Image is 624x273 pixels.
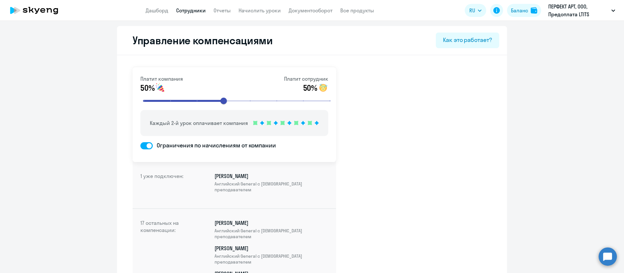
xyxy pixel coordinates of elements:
p: Платит компания [140,75,183,83]
p: Каждый 2-й урок оплачивает компания [150,119,248,127]
a: Отчеты [214,7,231,14]
div: Баланс [511,7,528,14]
p: [PERSON_NAME] [214,245,328,265]
span: Английский General с [DEMOGRAPHIC_DATA] преподавателем [214,253,328,265]
a: Сотрудники [176,7,206,14]
span: Ограничения по начислениям от компании [153,141,276,150]
h2: Управление компенсациями [125,34,273,47]
a: Начислить уроки [239,7,281,14]
button: Балансbalance [507,4,541,17]
img: smile [318,83,328,93]
img: balance [531,7,537,14]
p: [PERSON_NAME] [214,172,328,193]
span: Английский General с [DEMOGRAPHIC_DATA] преподавателем [214,181,328,193]
h4: 1 уже подключен: [140,172,192,198]
button: Как это работает? [436,33,499,48]
button: ПЕРФЕКТ АРТ, ООО, Предоплата LTITS [545,3,618,18]
a: Документооборот [289,7,332,14]
span: Английский General с [DEMOGRAPHIC_DATA] преподавателем [214,228,328,239]
div: Как это работает? [443,36,492,44]
button: RU [465,4,486,17]
p: [PERSON_NAME] [214,219,328,239]
a: Все продукты [340,7,374,14]
p: Платит сотрудник [284,75,328,83]
img: smile [155,83,165,93]
span: 50% [140,83,154,93]
p: ПЕРФЕКТ АРТ, ООО, Предоплата LTITS [548,3,609,18]
a: Дашборд [146,7,168,14]
span: RU [469,7,475,14]
span: 50% [303,83,317,93]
